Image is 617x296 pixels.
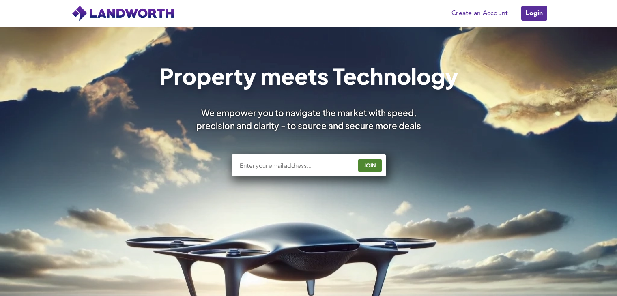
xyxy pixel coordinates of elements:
input: Enter your email address... [239,161,352,169]
button: JOIN [358,159,382,172]
div: We empower you to navigate the market with speed, precision and clarity - to source and secure mo... [185,106,432,131]
div: JOIN [361,159,379,172]
a: Create an Account [447,7,512,19]
a: Login [520,5,548,21]
h1: Property meets Technology [159,65,458,87]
